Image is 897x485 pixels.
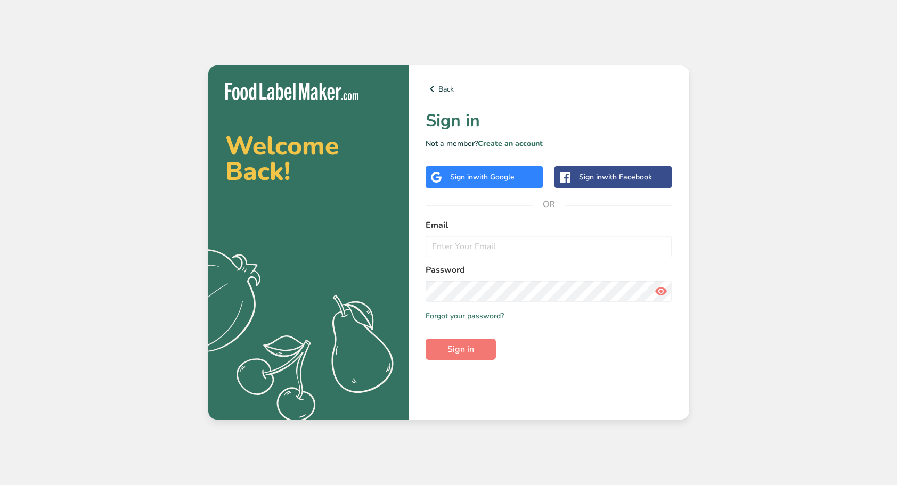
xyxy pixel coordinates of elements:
img: Food Label Maker [225,83,358,100]
input: Enter Your Email [426,236,672,257]
h2: Welcome Back! [225,133,392,184]
a: Create an account [478,138,543,149]
label: Email [426,219,672,232]
button: Sign in [426,339,496,360]
span: with Facebook [602,172,652,182]
h1: Sign in [426,108,672,134]
span: with Google [473,172,515,182]
div: Sign in [579,171,652,183]
span: OR [533,188,565,220]
a: Back [426,83,672,95]
span: Sign in [447,343,474,356]
a: Forgot your password? [426,310,504,322]
label: Password [426,264,672,276]
p: Not a member? [426,138,672,149]
div: Sign in [450,171,515,183]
